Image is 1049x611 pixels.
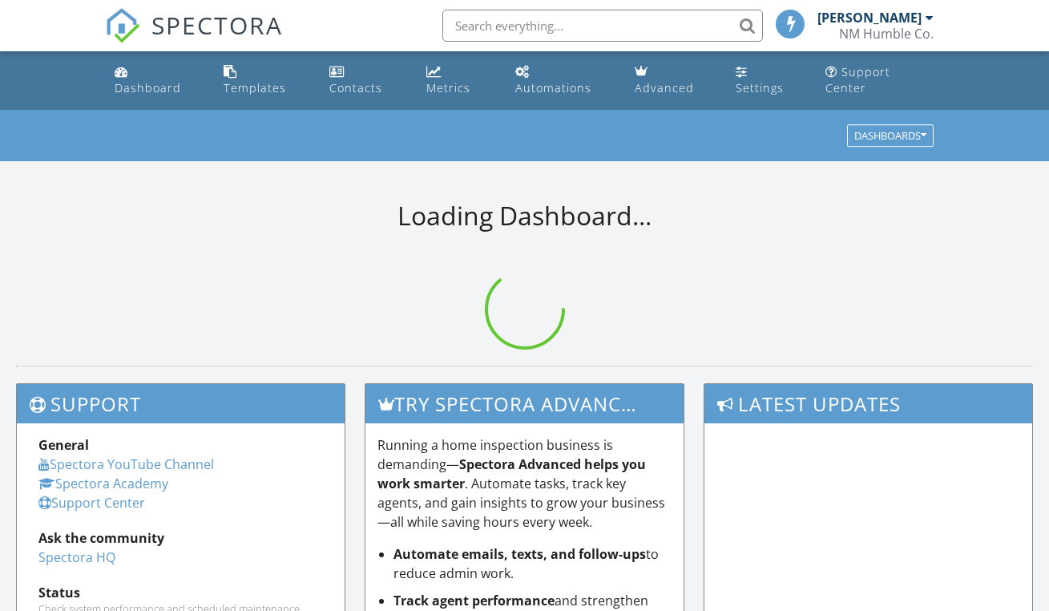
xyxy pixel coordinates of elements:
[736,80,784,95] div: Settings
[38,436,89,454] strong: General
[17,384,345,423] h3: Support
[628,58,716,103] a: Advanced
[108,58,204,103] a: Dashboard
[329,80,382,95] div: Contacts
[393,545,646,563] strong: Automate emails, texts, and follow-ups
[393,592,555,609] strong: Track agent performance
[729,58,806,103] a: Settings
[442,10,763,42] input: Search everything...
[115,80,181,95] div: Dashboard
[509,58,615,103] a: Automations (Basic)
[426,80,470,95] div: Metrics
[817,10,922,26] div: [PERSON_NAME]
[847,125,934,148] button: Dashboards
[105,22,283,55] a: SPECTORA
[38,475,168,492] a: Spectora Academy
[217,58,309,103] a: Templates
[420,58,496,103] a: Metrics
[38,455,214,473] a: Spectora YouTube Channel
[377,455,646,492] strong: Spectora Advanced helps you work smarter
[377,435,672,532] p: Running a home inspection business is demanding— . Automate tasks, track key agents, and gain ins...
[105,8,140,43] img: The Best Home Inspection Software - Spectora
[819,58,941,103] a: Support Center
[38,494,145,512] a: Support Center
[635,80,694,95] div: Advanced
[224,80,286,95] div: Templates
[704,384,1032,423] h3: Latest Updates
[38,548,115,566] a: Spectora HQ
[151,8,283,42] span: SPECTORA
[393,544,672,583] li: to reduce admin work.
[323,58,407,103] a: Contacts
[515,80,591,95] div: Automations
[365,384,684,423] h3: Try spectora advanced [DATE]
[839,26,934,42] div: NM Humble Co.
[825,64,890,95] div: Support Center
[854,131,926,142] div: Dashboards
[38,528,323,548] div: Ask the community
[38,583,323,602] div: Status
